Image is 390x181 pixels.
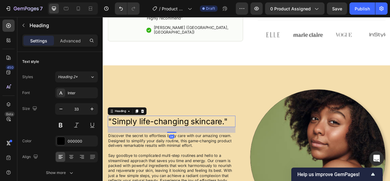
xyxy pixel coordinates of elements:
div: Undo/Redo [115,2,140,15]
p: 7 [40,5,43,12]
button: Show survey - Help us improve GemPages! [297,171,377,178]
div: 450 [6,65,15,70]
p: Discover the secret to effortless body care with our amazing cream. Designed to simplify your dai... [7,148,168,167]
button: Heading 2* [55,71,98,82]
div: 24 [84,150,91,154]
div: Size [22,105,38,113]
div: Publish [355,5,370,12]
p: Settings [30,38,47,44]
span: / [159,5,161,12]
div: Open Intercom Messenger [369,151,384,166]
iframe: Design area [103,17,390,181]
div: 000000 [68,139,96,144]
button: 0 product assigned [265,2,324,15]
img: gempages_584866415769551732-de89f7aa-b0f6-4cbb-aa67-dabc34c7bcf7.png [332,14,370,31]
button: Publish [349,2,375,15]
div: Show more [46,170,74,176]
span: Save [332,6,342,11]
span: Help us improve GemPages! [297,172,369,177]
img: gempages_584866415769551732-d84a4c3f-be79-4d25-88ce-7c762ab5097f.png [287,14,325,31]
div: Text style [22,59,39,64]
h2: "Simply life-changing skincare." [6,125,168,140]
p: Heading [30,22,95,29]
div: Beta [5,112,15,117]
button: Show more [22,167,98,178]
div: Styles [22,74,33,80]
p: Advanced [60,38,81,44]
div: Color [22,138,32,144]
div: Heading [14,117,30,122]
span: Heading 2* [58,74,78,80]
span: 0 product assigned [270,5,311,12]
div: Font [22,90,30,96]
button: 7 [2,2,45,15]
button: Save [327,2,347,15]
div: Inter [68,90,96,96]
div: Align [22,153,39,161]
span: Product Page - [DATE] 14:26:15 [162,5,185,12]
span: Draft [206,6,215,11]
